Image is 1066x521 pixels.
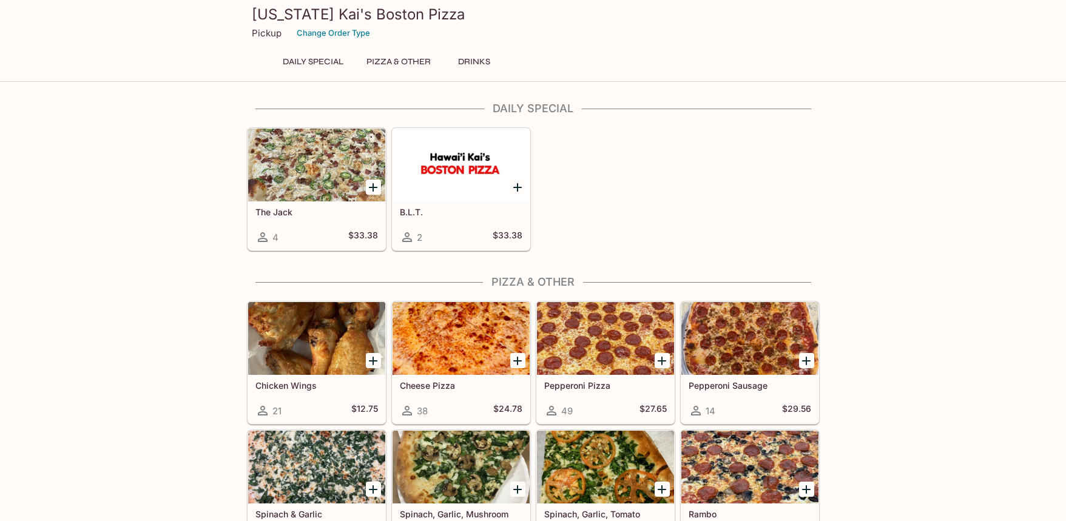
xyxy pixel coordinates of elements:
h5: Spinach, Garlic, Tomato [544,509,667,519]
h5: B.L.T. [400,207,522,217]
button: Add Spinach, Garlic, Tomato [655,482,670,497]
span: 4 [272,232,278,243]
h5: Pepperoni Sausage [689,380,811,391]
div: Spinach & Garlic [248,431,385,503]
span: 21 [272,405,282,417]
h4: Daily Special [247,102,820,115]
h5: Pepperoni Pizza [544,380,667,391]
div: Spinach, Garlic, Mushroom [393,431,530,503]
h5: Cheese Pizza [400,380,522,391]
h5: $27.65 [639,403,667,418]
h5: Rambo [689,509,811,519]
h5: $33.38 [348,230,378,244]
button: Add Cheese Pizza [510,353,525,368]
h5: Spinach, Garlic, Mushroom [400,509,522,519]
div: Cheese Pizza [393,302,530,375]
h5: $29.56 [782,403,811,418]
button: Daily Special [276,53,350,70]
span: 14 [706,405,715,417]
h5: $12.75 [351,403,378,418]
h5: $24.78 [493,403,522,418]
div: The Jack [248,129,385,201]
h5: Chicken Wings [255,380,378,391]
div: Spinach, Garlic, Tomato [537,431,674,503]
button: Add The Jack [366,180,381,195]
button: Add B.L.T. [510,180,525,195]
h3: [US_STATE] Kai's Boston Pizza [252,5,815,24]
h5: Spinach & Garlic [255,509,378,519]
a: Pepperoni Pizza49$27.65 [536,301,675,424]
button: Add Pepperoni Pizza [655,353,670,368]
a: Cheese Pizza38$24.78 [392,301,530,424]
h5: $33.38 [493,230,522,244]
h5: The Jack [255,207,378,217]
div: Pepperoni Sausage [681,302,818,375]
button: Add Rambo [799,482,814,497]
button: Add Pepperoni Sausage [799,353,814,368]
button: Pizza & Other [360,53,437,70]
button: Change Order Type [291,24,376,42]
a: The Jack4$33.38 [248,128,386,250]
div: Chicken Wings [248,302,385,375]
button: Add Spinach, Garlic, Mushroom [510,482,525,497]
p: Pickup [252,27,282,39]
a: Chicken Wings21$12.75 [248,301,386,424]
button: Add Spinach & Garlic [366,482,381,497]
span: 49 [561,405,573,417]
h4: Pizza & Other [247,275,820,289]
a: Pepperoni Sausage14$29.56 [681,301,819,424]
span: 38 [417,405,428,417]
span: 2 [417,232,422,243]
a: B.L.T.2$33.38 [392,128,530,250]
button: Drinks [447,53,502,70]
div: B.L.T. [393,129,530,201]
div: Rambo [681,431,818,503]
button: Add Chicken Wings [366,353,381,368]
div: Pepperoni Pizza [537,302,674,375]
